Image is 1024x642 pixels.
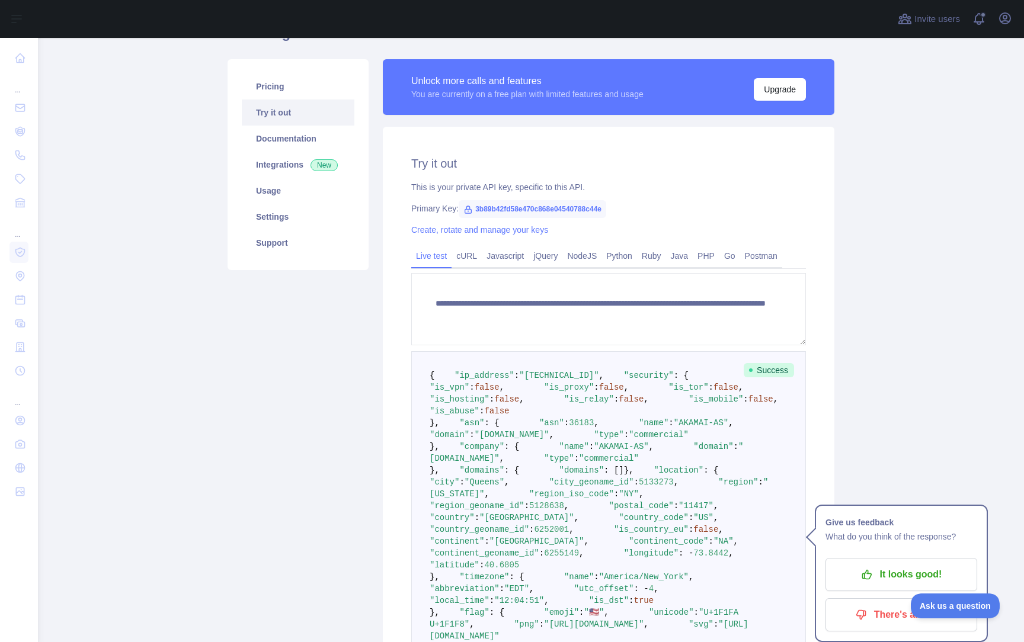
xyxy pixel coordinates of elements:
[748,394,773,404] span: false
[914,12,960,26] span: Invite users
[569,525,574,534] span: ,
[500,584,504,593] span: :
[689,525,693,534] span: :
[564,572,594,582] span: "name"
[475,430,549,439] span: "[DOMAIN_NAME]"
[604,466,624,475] span: : []
[601,246,637,265] a: Python
[494,394,519,404] span: false
[689,394,743,404] span: "is_mobile"
[489,537,584,546] span: "[GEOGRAPHIC_DATA]"
[713,619,718,629] span: :
[703,466,718,475] span: : {
[564,501,569,511] span: ,
[430,466,440,475] span: },
[430,537,484,546] span: "continent"
[744,363,794,377] span: Success
[459,418,484,428] span: "asn"
[475,513,479,522] span: :
[693,525,718,534] span: false
[311,159,338,171] span: New
[709,537,713,546] span: :
[529,501,564,511] span: 5128638
[693,513,713,522] span: "US"
[228,24,834,52] h1: IP Intelligence API
[411,203,806,214] div: Primary Key:
[430,442,440,451] span: },
[624,548,679,558] span: "longitude"
[594,418,599,428] span: ,
[430,548,539,558] span: "continent_geoname_id"
[529,584,534,593] span: ,
[430,383,469,392] span: "is_vpn"
[674,501,679,511] span: :
[430,501,524,511] span: "region_geoname_id"
[504,477,509,487] span: ,
[9,216,28,239] div: ...
[544,596,549,605] span: ,
[629,430,689,439] span: "commercial"
[624,371,674,380] span: "security"
[544,608,579,617] span: "emoji"
[713,501,718,511] span: ,
[459,200,606,218] span: 3b89b42fd58e470c868e04540788c44e
[500,383,504,392] span: ,
[629,537,708,546] span: "continent_code"
[773,394,778,404] span: ,
[654,466,703,475] span: "location"
[504,584,529,593] span: "EDT"
[529,525,534,534] span: :
[482,246,529,265] a: Javascript
[754,78,806,101] button: Upgrade
[594,442,648,451] span: "AKAMAI-AS"
[242,73,354,99] a: Pricing
[479,513,574,522] span: "[GEOGRAPHIC_DATA]"
[689,513,693,522] span: :
[564,394,614,404] span: "is_relay"
[242,178,354,204] a: Usage
[574,454,579,463] span: :
[534,525,569,534] span: 6252001
[654,584,658,593] span: ,
[484,537,489,546] span: :
[579,454,639,463] span: "commercial"
[514,619,539,629] span: "png"
[544,383,594,392] span: "is_proxy"
[637,246,666,265] a: Ruby
[634,584,649,593] span: : -
[529,489,614,499] span: "region_iso_code"
[734,537,738,546] span: ,
[489,394,494,404] span: :
[519,394,524,404] span: ,
[649,584,654,593] span: 4
[430,430,469,439] span: "domain"
[524,501,529,511] span: :
[624,466,634,475] span: },
[411,88,644,100] div: You are currently on a free plan with limited features and usage
[624,383,629,392] span: ,
[594,430,623,439] span: "type"
[242,230,354,256] a: Support
[619,489,639,499] span: "NY"
[589,596,629,605] span: "is_dst"
[430,418,440,428] span: },
[674,418,728,428] span: "AKAMAI-AS"
[459,466,504,475] span: "domains"
[694,608,699,617] span: :
[484,406,509,416] span: false
[649,442,654,451] span: ,
[584,608,604,617] span: "🇺🇸"
[484,418,499,428] span: : {
[469,619,474,629] span: ,
[666,246,693,265] a: Java
[430,572,440,582] span: },
[430,394,489,404] span: "is_hosting"
[544,619,644,629] span: "[URL][DOMAIN_NAME]"
[479,406,484,416] span: :
[825,529,977,544] p: What do you think of the response?
[713,383,738,392] span: false
[674,371,689,380] span: : {
[411,155,806,172] h2: Try it out
[544,548,579,558] span: 6255149
[529,246,562,265] a: jQuery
